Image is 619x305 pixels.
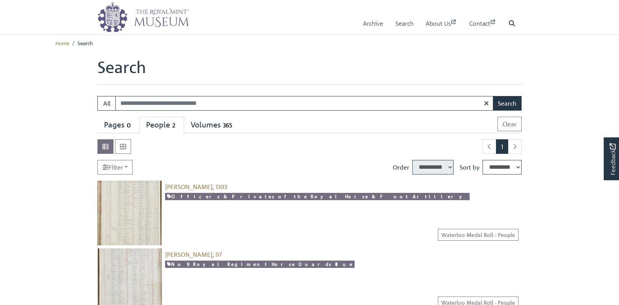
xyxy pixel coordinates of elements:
a: About Us [426,13,457,34]
nav: pagination [480,139,522,154]
span: 2 [170,121,178,130]
a: Archive [363,13,383,34]
span: Search [78,39,93,46]
img: logo_wide.png [97,2,189,33]
div: Pages [104,120,133,130]
a: Waterloo Medal Roll - People [438,229,519,241]
img: Pollard, William, 1393 [97,181,162,245]
button: All [97,96,116,111]
input: Enter one or more search terms... [115,96,494,111]
li: Previous page [483,139,496,154]
span: Feedback [608,143,617,175]
label: Sort by [460,163,480,172]
a: Officers & Privates of the Royal Horse & Foot Artillery [165,193,470,200]
button: Search [493,96,522,111]
span: 0 [125,121,133,130]
a: [PERSON_NAME], 1393 [165,183,227,191]
h1: Search [97,57,522,84]
a: [PERSON_NAME], 97 [165,251,222,258]
button: Clear [497,117,522,131]
div: People [146,120,178,130]
a: Would you like to provide feedback? [604,137,619,180]
label: Order [393,163,409,172]
a: No 9 Royal Regiment Horse Guards Blue [165,261,355,268]
span: 365 [221,121,234,130]
div: Volumes [191,120,234,130]
span: Goto page 1 [496,139,508,154]
a: Home [55,39,69,46]
a: Contact [469,13,496,34]
a: Search [395,13,413,34]
a: Filter [97,160,133,175]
